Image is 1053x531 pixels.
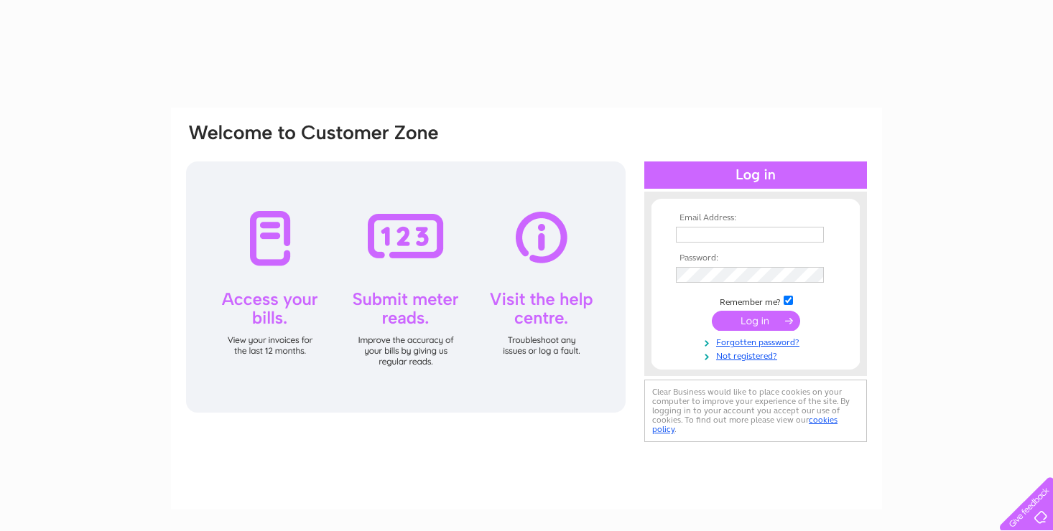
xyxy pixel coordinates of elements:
[644,380,867,442] div: Clear Business would like to place cookies on your computer to improve your experience of the sit...
[676,348,839,362] a: Not registered?
[672,253,839,263] th: Password:
[672,213,839,223] th: Email Address:
[807,269,819,281] img: npw-badge-icon-locked.svg
[712,311,800,331] input: Submit
[807,229,819,240] img: npw-badge-icon-locked.svg
[652,415,838,434] a: cookies policy
[676,334,839,348] a: Forgotten password?
[672,293,839,308] td: Remember me?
